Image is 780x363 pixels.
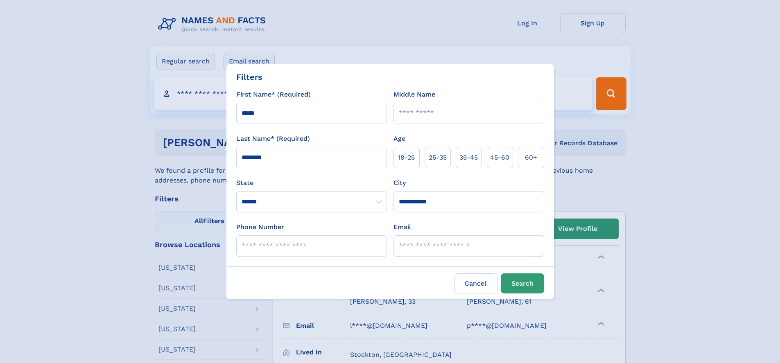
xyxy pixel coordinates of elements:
span: 18‑25 [398,153,415,162]
label: First Name* (Required) [236,90,311,99]
label: Age [393,134,405,144]
span: 45‑60 [490,153,509,162]
label: Cancel [454,273,497,293]
span: 60+ [525,153,537,162]
div: Filters [236,71,262,83]
span: 25‑35 [429,153,447,162]
label: City [393,178,406,188]
label: Phone Number [236,222,284,232]
button: Search [501,273,544,293]
span: 35‑45 [459,153,478,162]
label: Last Name* (Required) [236,134,310,144]
label: Email [393,222,411,232]
label: State [236,178,387,188]
label: Middle Name [393,90,435,99]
